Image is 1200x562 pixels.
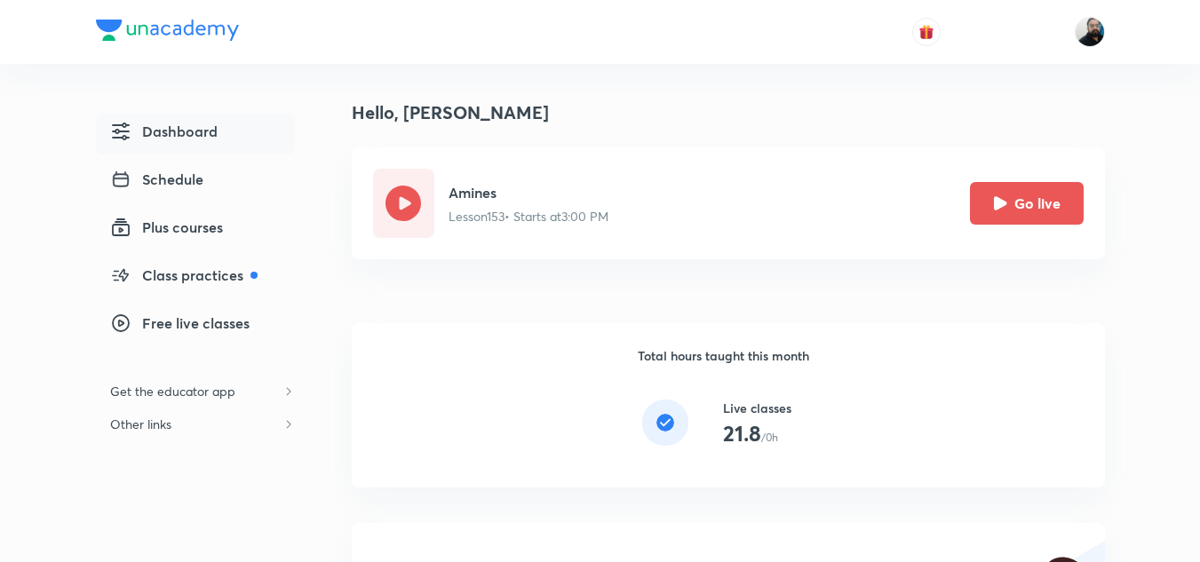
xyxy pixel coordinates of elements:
a: Class practices [96,257,295,298]
a: Plus courses [96,210,295,250]
button: Go live [970,182,1084,225]
h5: Amines [449,182,608,203]
span: Class practices [110,265,258,286]
h6: Get the educator app [96,375,250,408]
span: Plus courses [110,217,223,238]
span: Free live classes [110,313,250,334]
a: Schedule [96,162,295,202]
button: avatar [912,18,941,46]
h6: Other links [96,408,186,440]
a: Dashboard [96,114,295,154]
img: avatar [918,24,934,40]
a: Free live classes [96,305,295,346]
a: Company Logo [96,20,239,45]
h3: 21.8 [723,421,761,447]
img: Company Logo [96,20,239,41]
p: /0h [761,430,778,446]
span: Dashboard [110,121,218,142]
h4: Hello, [PERSON_NAME] [352,99,549,126]
span: Schedule [110,169,203,190]
img: Sumit Kumar Agrawal [1075,17,1105,47]
h6: Live classes [723,399,791,417]
p: Lesson 153 • Starts at 3:00 PM [449,207,608,226]
h6: Total hours taught this month [638,346,809,365]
